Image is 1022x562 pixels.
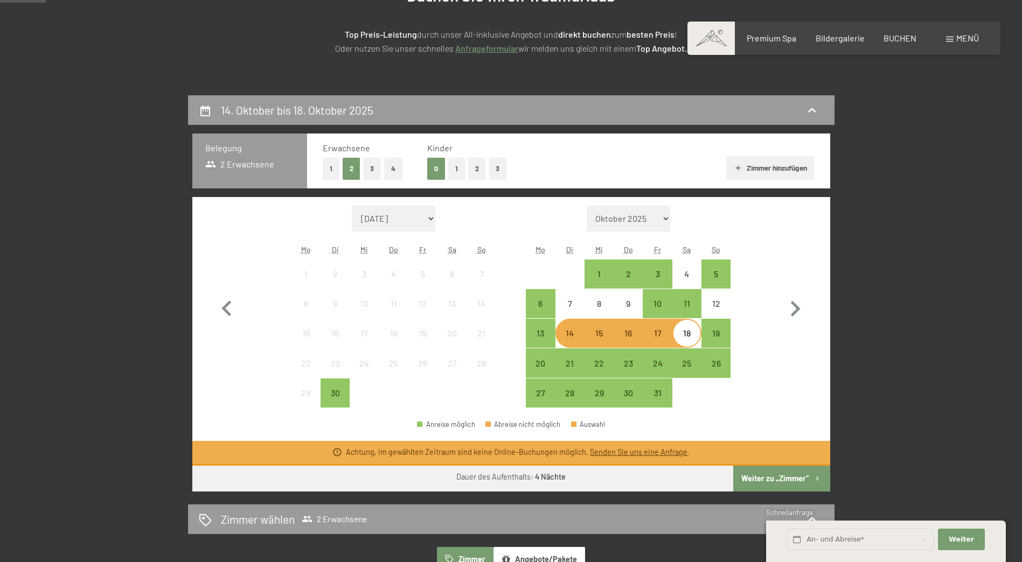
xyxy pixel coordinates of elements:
[291,348,321,377] div: Mon Sep 22 2025
[644,359,671,386] div: 24
[489,158,507,180] button: 3
[346,447,690,458] div: Achtung, im gewählten Zeitraum sind keine Online-Buchungen möglich. .
[437,348,467,377] div: Anreise nicht möglich
[322,359,349,386] div: 23
[291,378,321,408] div: Mon Sep 29 2025
[614,348,643,377] div: Thu Oct 23 2025
[321,319,350,348] div: Tue Sep 16 2025
[673,329,700,356] div: 18
[555,319,585,348] div: Tue Oct 14 2025
[467,348,496,377] div: Anreise nicht möglich
[747,33,796,43] span: Premium Spa
[643,348,672,377] div: Anreise möglich
[683,245,691,254] abbr: Samstag
[585,289,614,318] div: Anreise nicht möglich
[467,259,496,289] div: Sun Sep 07 2025
[427,158,445,180] button: 0
[527,329,554,356] div: 13
[291,319,321,348] div: Mon Sep 15 2025
[884,33,916,43] span: BUCHEN
[672,348,701,377] div: Sat Oct 25 2025
[527,299,554,326] div: 6
[726,156,814,180] button: Zimmer hinzufügen
[614,259,643,289] div: Thu Oct 02 2025
[643,289,672,318] div: Anreise möglich
[672,259,701,289] div: Sat Oct 04 2025
[291,289,321,318] div: Mon Sep 08 2025
[672,289,701,318] div: Anreise möglich
[526,319,555,348] div: Anreise möglich
[526,289,555,318] div: Mon Oct 06 2025
[614,259,643,289] div: Anreise möglich
[437,259,467,289] div: Sat Sep 06 2025
[205,158,275,170] span: 2 Erwachsene
[733,466,830,491] button: Weiter zu „Zimmer“
[644,389,671,416] div: 31
[380,329,407,356] div: 18
[437,348,467,377] div: Sat Sep 27 2025
[526,378,555,408] div: Mon Oct 27 2025
[555,289,585,318] div: Tue Oct 07 2025
[291,259,321,289] div: Mon Sep 01 2025
[595,245,603,254] abbr: Mittwoch
[672,289,701,318] div: Sat Oct 11 2025
[321,319,350,348] div: Anreise nicht möglich
[468,299,495,326] div: 14
[643,378,672,408] div: Anreise möglich
[614,378,643,408] div: Thu Oct 30 2025
[535,472,566,481] b: 4 Nächte
[636,43,687,53] strong: Top Angebot.
[439,359,465,386] div: 27
[322,270,349,297] div: 2
[673,270,700,297] div: 4
[437,259,467,289] div: Anreise nicht möglich
[615,299,642,326] div: 9
[585,289,614,318] div: Wed Oct 08 2025
[437,289,467,318] div: Sat Sep 13 2025
[555,348,585,377] div: Anreise möglich
[351,329,378,356] div: 17
[555,319,585,348] div: Anreise nicht möglich
[526,378,555,408] div: Anreise möglich
[701,319,731,348] div: Anreise möglich
[673,299,700,326] div: 11
[643,259,672,289] div: Fri Oct 03 2025
[644,299,671,326] div: 10
[526,348,555,377] div: Mon Oct 20 2025
[379,259,408,289] div: Anreise nicht möglich
[701,289,731,318] div: Sun Oct 12 2025
[380,270,407,297] div: 4
[321,378,350,408] div: Tue Sep 30 2025
[379,289,408,318] div: Thu Sep 11 2025
[291,378,321,408] div: Anreise nicht möglich
[468,329,495,356] div: 21
[350,289,379,318] div: Wed Sep 10 2025
[343,158,360,180] button: 2
[408,259,437,289] div: Anreise nicht möglich
[701,319,731,348] div: Sun Oct 19 2025
[643,259,672,289] div: Anreise möglich
[555,378,585,408] div: Anreise möglich
[439,329,465,356] div: 20
[350,319,379,348] div: Anreise nicht möglich
[437,319,467,348] div: Sat Sep 20 2025
[384,158,402,180] button: 4
[323,158,339,180] button: 1
[301,245,311,254] abbr: Montag
[437,319,467,348] div: Anreise nicht möglich
[468,270,495,297] div: 7
[409,270,436,297] div: 5
[321,259,350,289] div: Tue Sep 02 2025
[408,259,437,289] div: Fri Sep 05 2025
[409,329,436,356] div: 19
[379,319,408,348] div: Thu Sep 18 2025
[557,389,583,416] div: 28
[439,270,465,297] div: 6
[291,319,321,348] div: Anreise nicht möglich
[701,259,731,289] div: Anreise möglich
[467,348,496,377] div: Sun Sep 28 2025
[536,245,545,254] abbr: Montag
[614,319,643,348] div: Thu Oct 16 2025
[586,299,613,326] div: 8
[467,289,496,318] div: Anreise nicht möglich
